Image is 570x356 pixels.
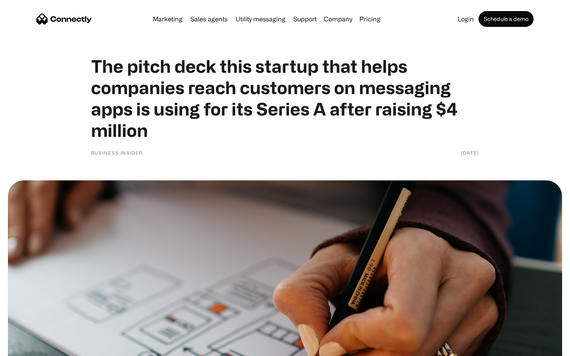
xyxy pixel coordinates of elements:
[91,55,479,141] h1: The pitch deck this startup that helps companies reach customers on messaging apps is using for i...
[16,342,47,353] ul: Language list
[356,16,384,22] a: Pricing
[324,13,352,25] div: Company
[8,342,47,353] aside: Language selected: English
[232,16,289,22] a: Utility messaging
[461,149,479,157] div: [DATE]
[290,16,320,22] a: Support
[187,16,231,22] a: Sales agents
[91,149,143,157] div: Business Insider
[479,11,534,27] a: Schedule a demo
[150,16,186,22] a: Marketing
[454,16,477,22] a: Login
